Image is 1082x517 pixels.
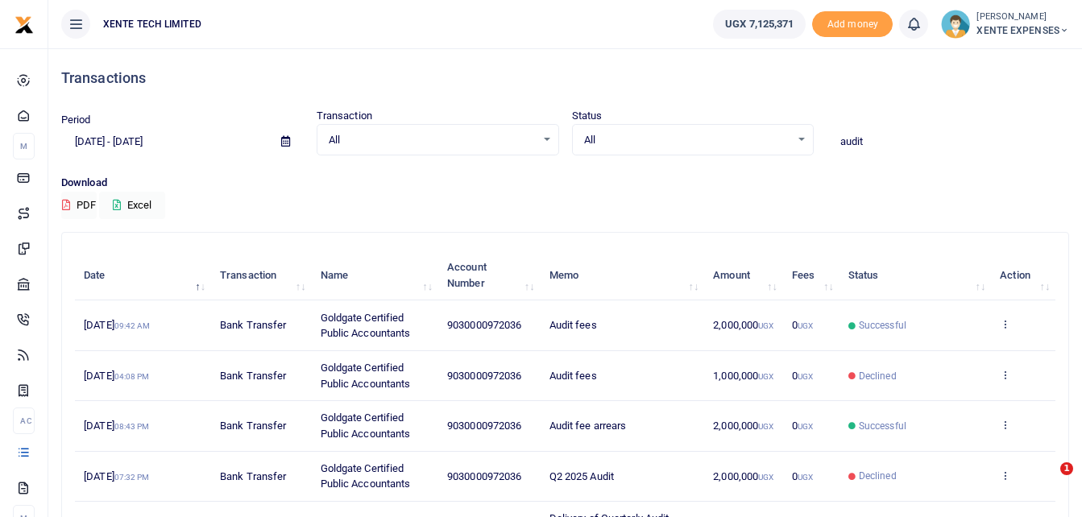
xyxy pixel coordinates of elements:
[707,10,812,39] li: Wallet ballance
[220,319,286,331] span: Bank Transfer
[84,370,149,382] span: [DATE]
[329,132,536,148] span: All
[792,420,813,432] span: 0
[798,321,813,330] small: UGX
[61,192,97,219] button: PDF
[584,132,791,148] span: All
[317,108,372,124] label: Transaction
[438,250,541,300] th: Account Number: activate to sort column ascending
[713,370,773,382] span: 1,000,000
[447,420,521,432] span: 9030000972036
[447,470,521,482] span: 9030000972036
[1027,462,1066,501] iframe: Intercom live chat
[812,11,893,38] li: Toup your wallet
[540,250,704,300] th: Memo: activate to sort column ascending
[220,420,286,432] span: Bank Transfer
[61,175,1069,192] p: Download
[976,23,1069,38] span: XENTE EXPENSES
[704,250,783,300] th: Amount: activate to sort column ascending
[84,470,149,482] span: [DATE]
[84,319,150,331] span: [DATE]
[976,10,1069,24] small: [PERSON_NAME]
[13,133,35,159] li: M
[792,319,813,331] span: 0
[321,412,411,440] span: Goldgate Certified Public Accountants
[549,420,627,432] span: Audit fee arrears
[1060,462,1073,475] span: 1
[447,370,521,382] span: 9030000972036
[114,321,151,330] small: 09:42 AM
[812,11,893,38] span: Add money
[321,362,411,390] span: Goldgate Certified Public Accountants
[713,470,773,482] span: 2,000,000
[114,372,150,381] small: 04:08 PM
[84,420,149,432] span: [DATE]
[61,69,1069,87] h4: Transactions
[941,10,970,39] img: profile-user
[99,192,165,219] button: Excel
[792,370,813,382] span: 0
[839,250,991,300] th: Status: activate to sort column ascending
[991,250,1055,300] th: Action: activate to sort column ascending
[783,250,839,300] th: Fees: activate to sort column ascending
[941,10,1069,39] a: profile-user [PERSON_NAME] XENTE EXPENSES
[798,473,813,482] small: UGX
[549,319,597,331] span: Audit fees
[859,469,897,483] span: Declined
[792,470,813,482] span: 0
[713,10,806,39] a: UGX 7,125,371
[827,128,1069,155] input: Search
[321,462,411,490] span: Goldgate Certified Public Accountants
[713,420,773,432] span: 2,000,000
[798,372,813,381] small: UGX
[758,372,773,381] small: UGX
[447,319,521,331] span: 9030000972036
[549,470,614,482] span: Q2 2025 Audit
[220,470,286,482] span: Bank Transfer
[61,128,268,155] input: select period
[725,16,794,32] span: UGX 7,125,371
[15,18,34,30] a: logo-small logo-large logo-large
[713,319,773,331] span: 2,000,000
[798,422,813,431] small: UGX
[859,318,906,333] span: Successful
[758,473,773,482] small: UGX
[758,321,773,330] small: UGX
[13,407,35,434] li: Ac
[311,250,438,300] th: Name: activate to sort column ascending
[758,422,773,431] small: UGX
[75,250,211,300] th: Date: activate to sort column descending
[572,108,603,124] label: Status
[812,17,893,29] a: Add money
[15,15,34,35] img: logo-small
[859,369,897,383] span: Declined
[114,422,150,431] small: 08:43 PM
[114,473,150,482] small: 07:32 PM
[859,419,906,433] span: Successful
[549,370,597,382] span: Audit fees
[220,370,286,382] span: Bank Transfer
[321,312,411,340] span: Goldgate Certified Public Accountants
[61,112,91,128] label: Period
[211,250,311,300] th: Transaction: activate to sort column ascending
[97,17,208,31] span: XENTE TECH LIMITED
